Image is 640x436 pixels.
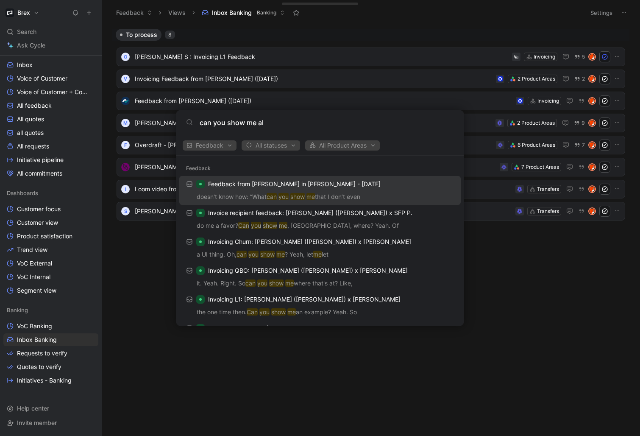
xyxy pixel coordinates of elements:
[237,251,247,258] mark: can
[179,291,461,320] a: Invoicing L1: [PERSON_NAME] ([PERSON_NAME]) x [PERSON_NAME]the one time then.Can you show mean ex...
[259,308,270,316] mark: you
[257,279,267,287] mark: you
[306,193,315,200] mark: me
[248,251,259,258] mark: you
[309,140,376,151] span: All Product Areas
[263,222,277,229] mark: show
[200,117,454,128] input: Type a command or search anything
[179,263,461,291] a: Invoicing QBO: [PERSON_NAME] ([PERSON_NAME]) x [PERSON_NAME]it. Yeah. Right. Socan you show mewhe...
[242,140,300,151] button: All statuses
[182,221,458,233] p: do me a favor? , [GEOGRAPHIC_DATA], where? Yeah. Of
[269,279,284,287] mark: show
[182,249,458,262] p: a UI thing. Oh, ? Yeah, let let
[208,180,381,187] span: Feedback from [PERSON_NAME] in [PERSON_NAME] - [DATE]
[313,251,322,258] mark: me
[208,296,401,303] span: Invoicing L1: [PERSON_NAME] ([PERSON_NAME]) x [PERSON_NAME]
[208,238,411,245] span: Invoicing Churn: [PERSON_NAME] ([PERSON_NAME]) x [PERSON_NAME]
[183,140,237,151] button: Feedback
[176,161,464,176] div: Feedback
[245,140,296,151] span: All statuses
[179,205,461,234] a: Invoice recipient feedback: [PERSON_NAME] ([PERSON_NAME]) x SFP P.do me a favor?Can you show me, ...
[208,324,317,332] span: Invoicing Feedback: (Deegii Altangerel)
[278,193,289,200] mark: you
[238,222,249,229] mark: Can
[267,193,277,200] mark: can
[186,140,233,151] span: Feedback
[279,222,287,229] mark: me
[245,279,256,287] mark: can
[271,308,286,316] mark: show
[287,308,296,316] mark: me
[290,193,305,200] mark: show
[182,278,458,291] p: it. Yeah. Right. So where that's at? Like,
[247,308,258,316] mark: Can
[179,320,461,349] a: Invoicing Feedback: (Deegii Altangerel)API because, um, letme. Let's see, if Icanjustshow you, li...
[182,307,458,320] p: the one time then. an example? Yeah. So
[276,251,285,258] mark: me
[208,267,408,274] span: Invoicing QBO: [PERSON_NAME] ([PERSON_NAME]) x [PERSON_NAME]
[182,192,458,204] p: doesn't know how: “What that I don’t even
[179,234,461,263] a: Invoicing Churn: [PERSON_NAME] ([PERSON_NAME]) x [PERSON_NAME]a UI thing. Oh,can you show me? Yea...
[260,251,275,258] mark: show
[208,209,412,216] span: Invoice recipient feedback: [PERSON_NAME] ([PERSON_NAME]) x SFP P.
[179,176,461,205] a: Feedback from [PERSON_NAME] in [PERSON_NAME] - [DATE]doesn't know how: “Whatcan you show methat I...
[285,279,294,287] mark: me
[251,222,261,229] mark: you
[305,140,380,151] button: All Product Areas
